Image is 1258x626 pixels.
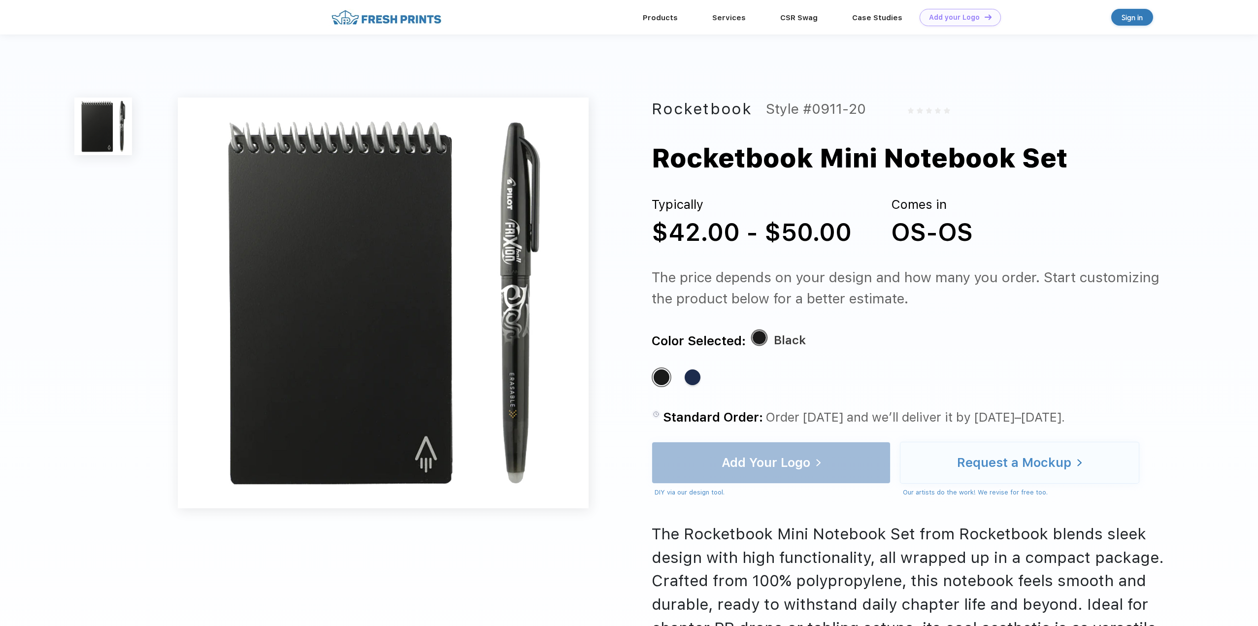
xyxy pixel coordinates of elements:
[1122,12,1143,23] div: Sign in
[712,13,746,22] a: Services
[780,13,818,22] a: CSR Swag
[774,330,806,351] div: Black
[891,195,973,214] div: Comes in
[891,214,973,251] div: OS-OS
[74,98,132,155] img: func=resize&h=100
[652,138,1067,178] div: Rocketbook Mini Notebook Set
[652,267,1167,309] div: The price depends on your design and how many you order. Start customizing the product below for ...
[908,107,914,113] img: gray_star.svg
[917,107,923,113] img: gray_star.svg
[178,98,589,508] img: func=resize&h=640
[652,214,852,251] div: $42.00 - $50.00
[957,458,1071,467] div: Request a Mockup
[643,13,678,22] a: Products
[926,107,932,113] img: gray_star.svg
[654,369,669,385] div: Black
[944,107,950,113] img: gray_star.svg
[655,488,891,497] div: DIY via our design tool.
[985,14,992,20] img: DT
[329,9,444,26] img: fo%20logo%202.webp
[685,369,700,385] div: Navy
[663,410,763,425] span: Standard Order:
[652,195,852,214] div: Typically
[929,13,980,22] div: Add your Logo
[935,107,941,113] img: gray_star.svg
[1077,459,1082,466] img: white arrow
[903,488,1139,497] div: Our artists do the work! We revise for free too.
[766,98,866,121] div: Style #0911-20
[1111,9,1153,26] a: Sign in
[765,410,1065,425] span: Order [DATE] and we’ll deliver it by [DATE]–[DATE].
[652,98,752,121] div: Rocketbook
[652,410,661,419] img: standard order
[652,330,746,351] div: Color Selected:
